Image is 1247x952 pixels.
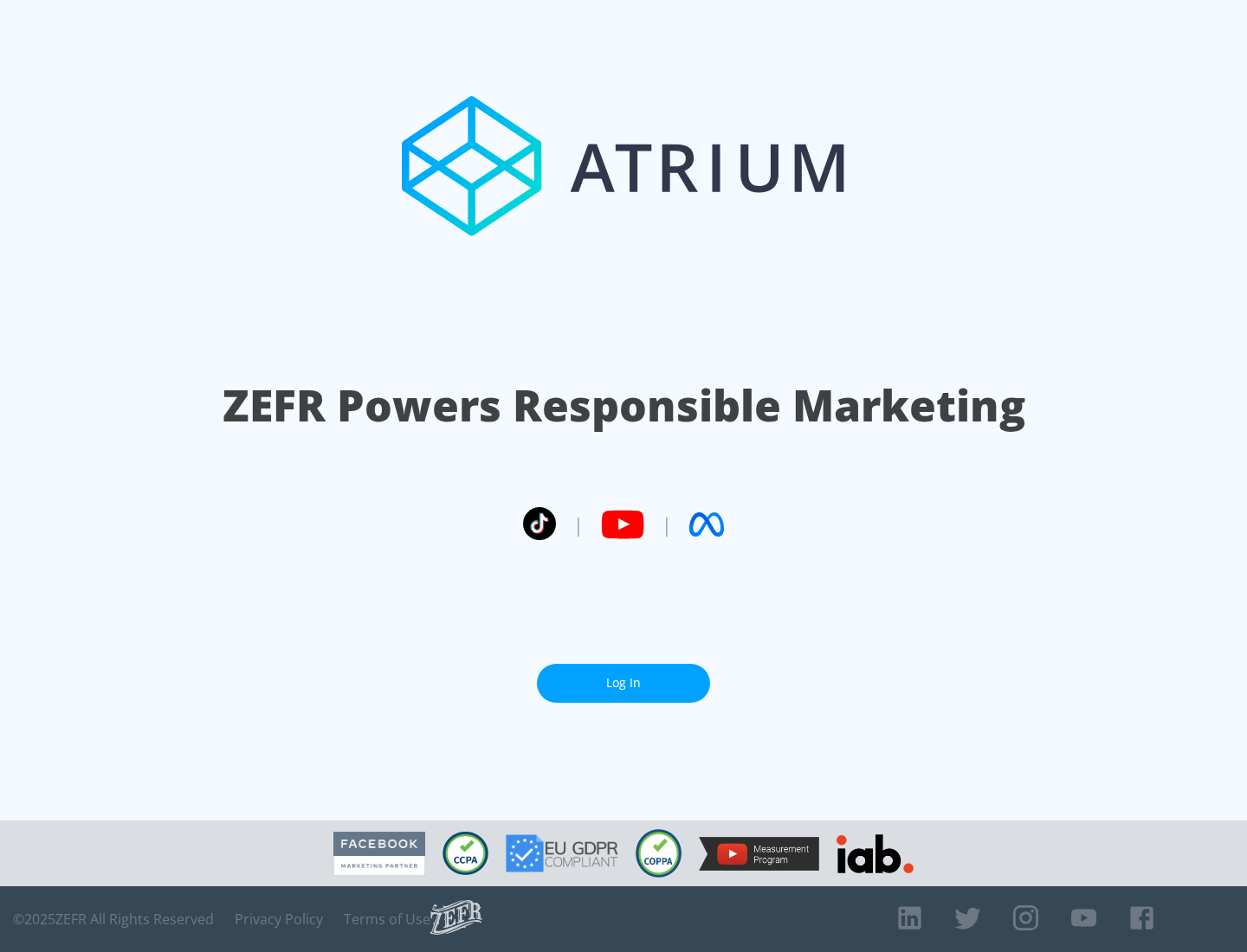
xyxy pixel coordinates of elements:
img: CCPA Compliant [443,832,488,875]
span: | [662,511,672,537]
h1: ZEFR Powers Responsible Marketing [223,376,1025,435]
img: COPPA Compliant [636,829,682,878]
span: © 2025 ZEFR All Rights Reserved [13,910,214,928]
img: IAB [837,834,914,873]
a: Privacy Policy [235,910,323,928]
img: YouTube Measurement Program [699,837,819,871]
img: GDPR Compliant [506,834,618,872]
span: | [573,511,584,537]
img: Facebook Marketing Partner [333,832,425,876]
a: Terms of Use [344,910,430,928]
a: Log In [537,664,710,703]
